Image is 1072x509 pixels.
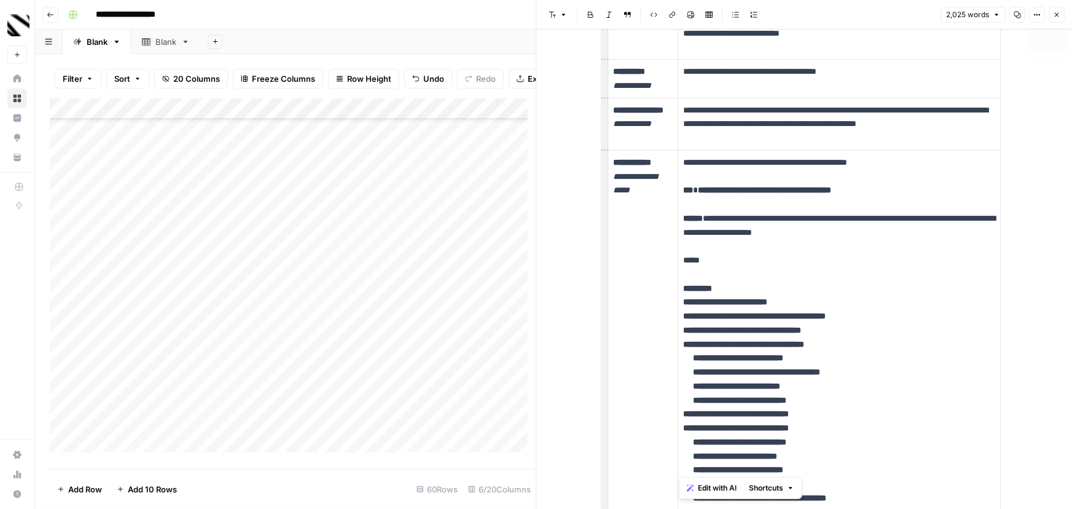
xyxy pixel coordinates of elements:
[50,479,109,499] button: Add Row
[7,10,27,41] button: Workspace: Canyon
[7,108,27,128] a: Insights
[7,14,29,36] img: Canyon Logo
[7,69,27,89] a: Home
[131,30,200,54] a: Blank
[63,73,82,85] span: Filter
[63,30,131,54] a: Blank
[252,73,315,85] span: Freeze Columns
[7,445,27,465] a: Settings
[68,483,102,495] span: Add Row
[154,69,228,89] button: 20 Columns
[682,480,741,496] button: Edit with AI
[744,480,799,496] button: Shortcuts
[173,73,220,85] span: 20 Columns
[114,73,130,85] span: Sort
[698,483,737,494] span: Edit with AI
[749,483,783,494] span: Shortcuts
[106,69,149,89] button: Sort
[941,7,1006,23] button: 2,025 words
[55,69,101,89] button: Filter
[404,69,452,89] button: Undo
[328,69,399,89] button: Row Height
[463,479,536,499] div: 6/20 Columns
[7,128,27,148] a: Opportunities
[412,479,463,499] div: 60 Rows
[7,148,27,167] a: Your Data
[233,69,323,89] button: Freeze Columns
[7,484,27,504] button: Help + Support
[109,479,184,499] button: Add 10 Rows
[347,73,391,85] span: Row Height
[946,9,989,20] span: 2,025 words
[509,69,579,89] button: Export CSV
[457,69,504,89] button: Redo
[128,483,177,495] span: Add 10 Rows
[87,36,108,48] div: Blank
[7,89,27,108] a: Browse
[7,465,27,484] a: Usage
[476,73,496,85] span: Redo
[1038,33,1060,45] div: Close
[155,36,176,48] div: Blank
[528,73,571,85] span: Export CSV
[423,73,444,85] span: Undo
